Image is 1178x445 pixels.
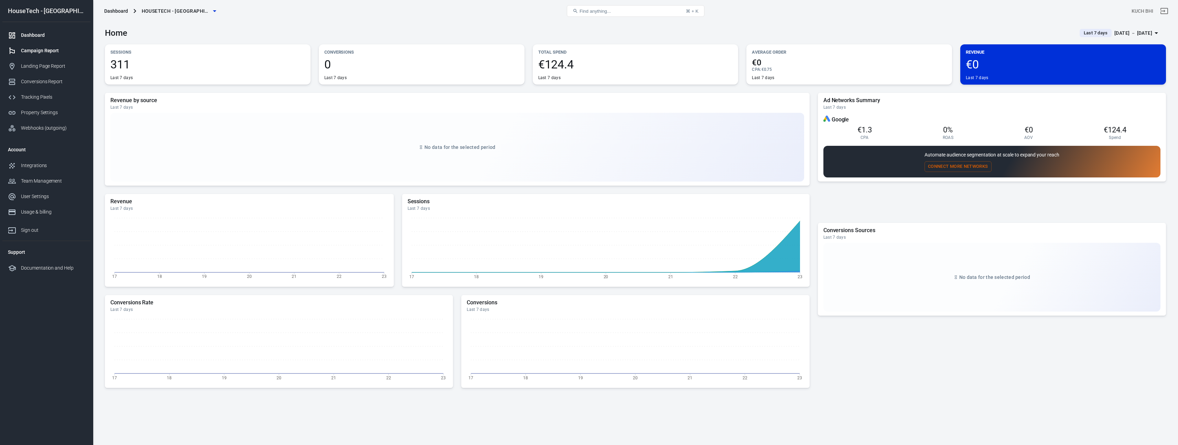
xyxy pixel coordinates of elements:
tspan: 22 [337,274,342,279]
a: Webhooks (outgoing) [2,120,90,136]
a: Sign out [2,220,90,238]
a: Integrations [2,158,90,173]
tspan: 23 [798,274,802,279]
h5: Sessions [408,198,804,205]
div: Team Management [21,177,85,185]
div: Last 7 days [110,206,388,211]
div: Last 7 days [966,75,988,80]
tspan: 17 [468,375,473,380]
tspan: 19 [222,375,227,380]
h5: Conversions [467,299,804,306]
div: Last 7 days [110,75,133,80]
li: Account [2,141,90,158]
div: ⌘ + K [686,9,699,14]
div: Usage & billing [21,208,85,216]
tspan: 18 [474,274,479,279]
tspan: 21 [331,375,336,380]
div: Conversions Report [21,78,85,85]
tspan: 19 [202,274,207,279]
div: Last 7 days [467,307,804,312]
div: Integrations [21,162,85,169]
span: €0 [1025,126,1033,134]
div: Last 7 days [110,307,447,312]
span: 0% [943,126,953,134]
div: [DATE] － [DATE] [1114,29,1152,37]
span: ROAS [943,135,953,140]
a: User Settings [2,189,90,204]
p: Conversions [324,48,519,56]
span: €124.4 [1104,126,1126,134]
tspan: 21 [688,375,693,380]
span: CPA : [752,67,761,72]
div: Google [823,116,1160,123]
button: Connect More Networks [925,161,992,172]
span: 311 [110,58,305,70]
div: Dashboard [104,8,128,14]
div: Dashboard [21,32,85,39]
h5: Ad Networks Summary [823,97,1160,104]
button: HouseTech - [GEOGRAPHIC_DATA] [139,5,219,18]
div: Last 7 days [538,75,561,80]
span: €0 [752,58,947,67]
tspan: 18 [523,375,528,380]
tspan: 20 [633,375,638,380]
div: User Settings [21,193,85,200]
tspan: 22 [733,274,737,279]
a: Landing Page Report [2,58,90,74]
p: Total Spend [538,48,733,56]
a: Team Management [2,173,90,189]
span: €0.75 [761,67,772,72]
h5: Revenue [110,198,388,205]
div: Last 7 days [110,105,804,110]
div: Documentation and Help [21,264,85,272]
tspan: 23 [441,375,446,380]
h3: Home [105,28,127,38]
p: Average Order [752,48,947,56]
div: Webhooks (outgoing) [21,124,85,132]
span: 0 [324,58,519,70]
tspan: 22 [386,375,391,380]
div: Last 7 days [752,75,774,80]
tspan: 22 [743,375,747,380]
span: No data for the selected period [424,144,495,150]
div: Tracking Pixels [21,94,85,101]
tspan: 17 [409,274,414,279]
div: Campaign Report [21,47,85,54]
p: Automate audience segmentation at scale to expand your reach [925,151,1059,159]
tspan: 19 [578,375,583,380]
button: Find anything...⌘ + K [567,5,704,17]
div: Last 7 days [408,206,804,211]
span: AOV [1024,135,1033,140]
h5: Conversions Sources [823,227,1160,234]
tspan: 18 [167,375,172,380]
h5: Conversions Rate [110,299,447,306]
a: Tracking Pixels [2,89,90,105]
span: Find anything... [580,9,611,14]
p: Revenue [966,48,1160,56]
span: Spend [1109,135,1121,140]
span: €0 [966,58,1160,70]
li: Support [2,244,90,260]
tspan: 19 [539,274,543,279]
a: Sign out [1156,3,1172,19]
tspan: 21 [292,274,296,279]
div: Landing Page Report [21,63,85,70]
tspan: 20 [603,274,608,279]
div: HouseTech - [GEOGRAPHIC_DATA] [2,8,90,14]
span: HouseTech - UK [142,7,210,15]
div: Last 7 days [324,75,347,80]
tspan: 21 [668,274,673,279]
p: Sessions [110,48,305,56]
div: Property Settings [21,109,85,116]
tspan: 17 [112,274,117,279]
span: CPA [861,135,869,140]
h5: Revenue by source [110,97,804,104]
div: Sign out [21,227,85,234]
tspan: 23 [797,375,802,380]
tspan: 20 [247,274,252,279]
span: €1.3 [857,126,872,134]
div: Google Ads [823,116,830,123]
tspan: 23 [382,274,387,279]
a: Dashboard [2,28,90,43]
span: Last 7 days [1081,30,1110,36]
